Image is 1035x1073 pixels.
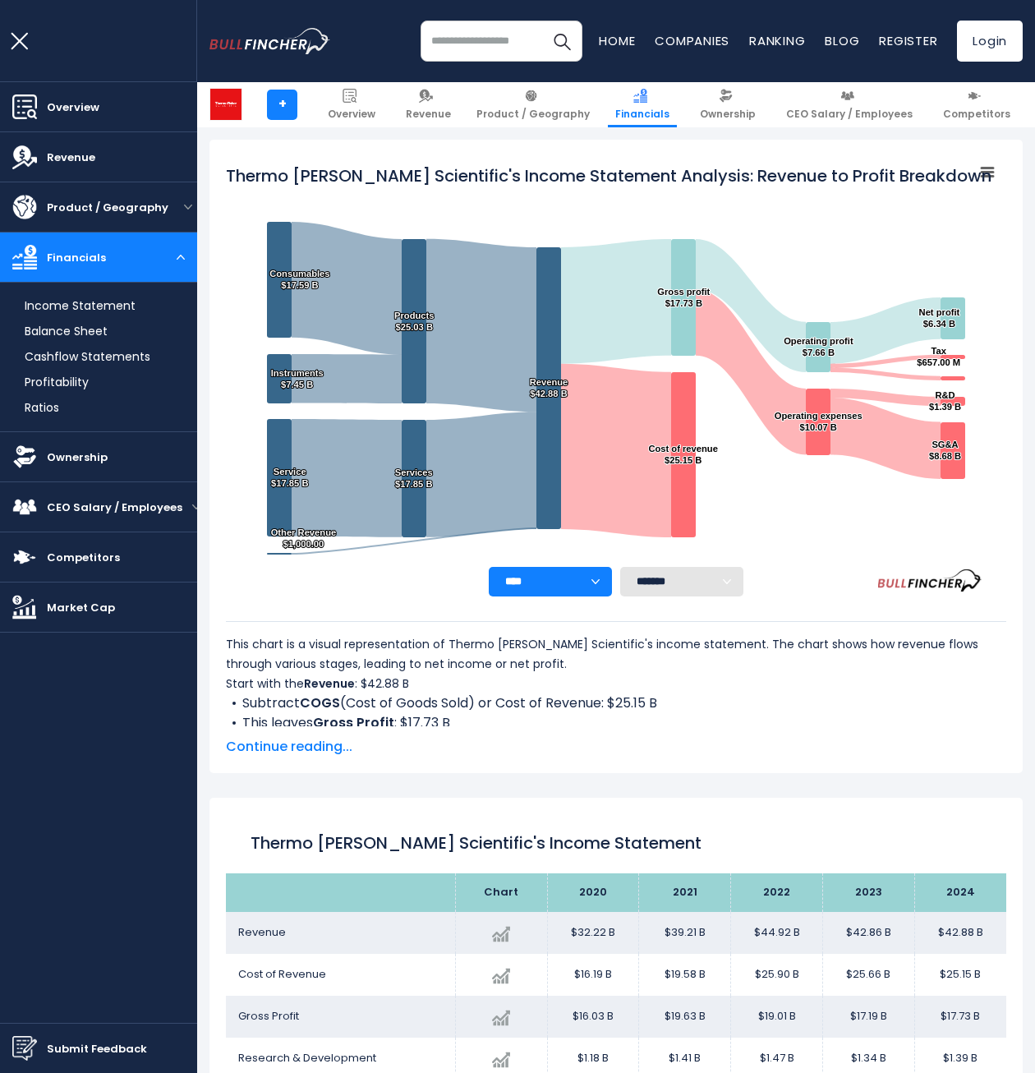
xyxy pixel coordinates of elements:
li: This leaves : $17.73 B [226,713,1006,733]
td: $25.90 B [731,954,823,996]
a: Login [957,21,1023,62]
span: Product / Geography [47,199,168,216]
button: open menu [178,203,197,211]
b: Gross Profit [313,713,394,732]
span: Competitors [47,549,120,566]
a: Financials [608,82,677,127]
img: TMO logo [210,89,241,120]
a: Revenue [398,82,458,127]
span: Revenue [406,108,451,121]
img: Ownership [12,444,37,469]
button: open menu [164,253,197,261]
a: + [267,90,297,120]
text: Products $25.03 B [394,311,435,332]
a: Balance Sheet [25,323,108,340]
img: bullfincher logo [209,28,330,53]
tspan: Thermo [PERSON_NAME] Scientific's Income Statement Analysis: Revenue to Profit Breakdown [226,164,991,187]
text: Instruments $7.45 B [271,368,324,389]
text: SG&A $8.68 B [929,440,961,461]
td: $39.21 B [639,912,731,954]
a: Ownership [692,82,763,127]
span: Financials [615,108,669,121]
div: This chart is a visual representation of Thermo [PERSON_NAME] Scientific's income statement. The ... [226,634,1006,726]
span: Submit Feedback [47,1040,147,1057]
th: 2023 [822,873,914,912]
text: Operating profit $7.66 B [784,336,853,357]
span: Financials [47,249,106,266]
a: Blog [825,32,859,49]
a: Go to homepage [209,28,330,53]
td: $17.73 B [914,996,1006,1038]
button: open menu [192,503,200,511]
span: Market Cap [47,599,115,616]
span: Ownership [47,449,108,466]
text: Cost of revenue $25.15 B [648,444,718,465]
td: $19.63 B [639,996,731,1038]
b: Revenue [304,675,355,692]
span: Continue reading... [226,737,1006,757]
td: $19.01 B [731,996,823,1038]
text: Revenue $42.88 B [530,377,568,398]
b: COGS [300,693,340,712]
span: Overview [47,99,99,116]
li: Subtract (Cost of Goods Sold) or Cost of Revenue: $25.15 B [226,693,1006,713]
a: Cashflow Statements [25,348,150,366]
text: Net profit $6.34 B [919,307,960,329]
button: Search [541,21,582,62]
span: Research & Development [238,1050,376,1066]
td: $17.19 B [822,996,914,1038]
span: Revenue [238,924,286,940]
text: Service $17.85 B [271,467,308,488]
a: Competitors [936,82,1018,127]
text: Tax $657.00 M [917,346,960,367]
th: 2022 [731,873,823,912]
a: Ratios [25,399,59,417]
span: CEO Salary / Employees [47,499,182,516]
text: Consumables $17.59 B [269,269,329,290]
td: $16.03 B [547,996,639,1038]
a: Companies [655,32,729,49]
span: CEO Salary / Employees [786,108,913,121]
text: Gross profit $17.73 B [657,287,710,308]
text: R&D $1.39 B [929,390,961,412]
th: 2024 [914,873,1006,912]
span: Competitors [943,108,1010,121]
span: Gross Profit [238,1008,299,1024]
text: Operating expenses $10.07 B [775,411,862,432]
svg: Thermo Fisher Scientific's Income Statement Analysis: Revenue to Profit Breakdown [226,156,1006,567]
th: 2020 [547,873,639,912]
a: Product / Geography [469,82,597,127]
text: Services $17.85 B [395,467,433,489]
span: Overview [328,108,375,121]
th: 2021 [639,873,731,912]
a: Overview [320,82,383,127]
a: Home [599,32,635,49]
a: Register [879,32,937,49]
span: Ownership [700,108,756,121]
td: $44.92 B [731,912,823,954]
th: Chart [455,873,547,912]
a: CEO Salary / Employees [779,82,920,127]
td: $42.86 B [822,912,914,954]
a: Ranking [749,32,805,49]
text: Other Revenue $1,000.00 [271,527,337,549]
td: $19.58 B [639,954,731,996]
td: $25.15 B [914,954,1006,996]
h1: Thermo [PERSON_NAME] Scientific's Income Statement [251,831,982,855]
td: $42.88 B [914,912,1006,954]
td: $25.66 B [822,954,914,996]
span: Revenue [47,149,95,166]
a: Income Statement [25,297,136,315]
td: $32.22 B [547,912,639,954]
span: Product / Geography [476,108,590,121]
a: Profitability [25,374,89,391]
td: $16.19 B [547,954,639,996]
span: Cost of Revenue [238,966,326,982]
